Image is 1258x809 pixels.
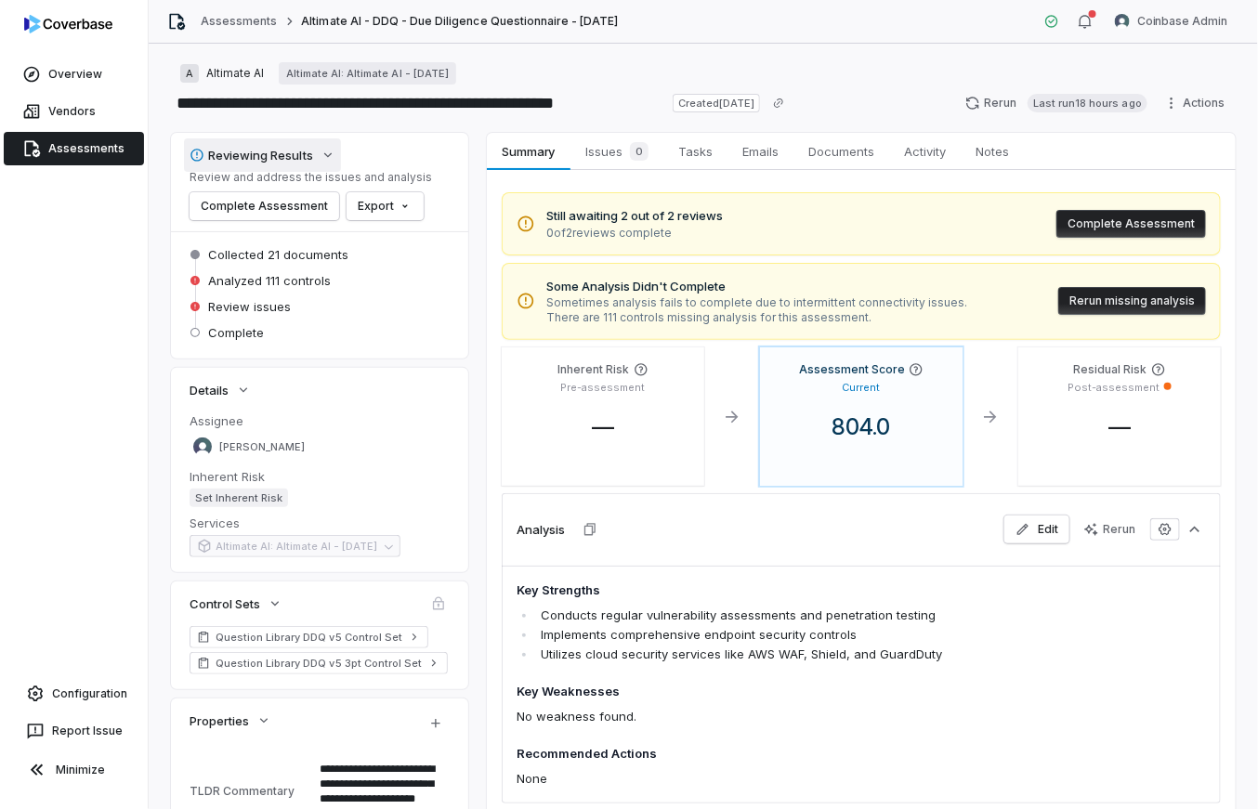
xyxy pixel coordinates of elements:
span: Question Library DDQ v5 3pt Control Set [216,656,422,671]
button: Rerun [1073,515,1147,543]
p: Pre-assessment [561,381,646,395]
li: Implements comprehensive endpoint security controls [536,625,1068,645]
button: Report Issue [7,714,140,748]
p: Current [843,381,881,395]
span: Collected 21 documents [208,246,348,263]
h3: Analysis [517,521,565,538]
span: — [577,413,629,440]
h4: Assessment Score [799,362,905,377]
li: Conducts regular vulnerability assessments and penetration testing [536,606,1068,625]
div: TLDR Commentary [190,784,312,798]
a: Assessments [201,14,277,29]
a: Question Library DDQ v5 Control Set [190,626,428,648]
span: Some Analysis Didn't Complete [546,278,967,296]
div: Reviewing Results [190,147,313,163]
button: Complete Assessment [190,192,339,220]
img: logo-D7KZi-bG.svg [24,15,112,33]
button: Actions [1159,89,1236,117]
span: Properties [190,712,249,729]
span: Created [DATE] [673,94,760,112]
span: There are 111 controls missing analysis for this assessment. [546,310,967,325]
p: Post-assessment [1068,381,1160,395]
a: Configuration [7,677,140,711]
h4: Key Strengths [517,581,1068,600]
span: Review issues [208,298,291,315]
a: Vendors [4,95,144,128]
span: Altimate AI - DDQ - Due Diligence Questionnaire - [DATE] [301,14,618,29]
span: Coinbase Admin [1137,14,1228,29]
span: Control Sets [190,595,260,612]
span: Question Library DDQ v5 Control Set [216,630,402,645]
span: Notes [968,139,1016,163]
h4: Residual Risk [1074,362,1147,377]
dt: Assignee [190,412,450,429]
button: Details [184,373,256,407]
span: Altimate AI [206,66,264,81]
span: Activity [897,139,953,163]
span: Documents [801,139,882,163]
span: — [1094,413,1146,440]
h4: Key Weaknesses [517,683,1068,701]
span: Emails [735,139,786,163]
button: Control Sets [184,587,288,620]
span: Still awaiting 2 out of 2 reviews [546,207,723,226]
button: Rerun missing analysis [1058,287,1206,315]
span: Complete [208,324,264,341]
span: Details [190,382,229,398]
button: RerunLast run18 hours ago [954,89,1159,117]
h4: Recommended Actions [517,745,1068,763]
span: 0 of 2 reviews complete [546,226,723,241]
img: Franky Rozencvit avatar [193,437,212,456]
span: 0 [630,142,649,161]
span: Issues [578,138,656,164]
h4: Inherent Risk [558,362,630,377]
button: Reviewing Results [184,138,341,172]
a: Overview [4,58,144,91]
span: Analyzed 111 controls [208,272,331,289]
button: Properties [184,704,277,737]
button: AAltimate AI [175,57,269,90]
p: Review and address the issues and analysis [190,170,432,185]
button: Export [347,192,424,220]
span: Last run 18 hours ago [1028,94,1147,112]
p: None [517,769,1068,789]
button: Complete Assessment [1056,210,1206,238]
span: Tasks [671,139,720,163]
dt: Inherent Risk [190,468,450,485]
li: Utilizes cloud security services like AWS WAF, Shield, and GuardDuty [536,645,1068,664]
span: Summary [494,139,562,163]
button: Edit [1004,515,1069,543]
dt: Services [190,515,450,531]
button: Coinbase Admin avatarCoinbase Admin [1104,7,1239,35]
button: Minimize [7,751,140,789]
span: Set Inherent Risk [190,489,288,507]
div: Rerun [1084,522,1135,537]
button: Copy link [762,86,795,120]
a: Assessments [4,132,144,165]
img: Coinbase Admin avatar [1115,14,1130,29]
a: Altimate AI: Altimate AI - [DATE] [279,62,456,85]
span: [PERSON_NAME] [219,440,305,454]
span: Sometimes analysis fails to complete due to intermittent connectivity issues. [546,295,967,310]
a: Question Library DDQ v5 3pt Control Set [190,652,448,674]
p: No weakness found. [517,707,1068,726]
span: 804.0 [818,413,906,440]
